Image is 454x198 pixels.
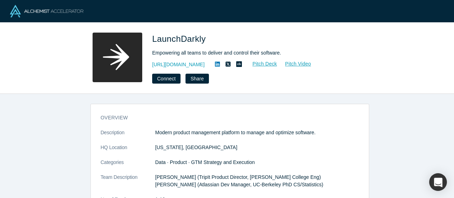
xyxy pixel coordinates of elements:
a: [URL][DOMAIN_NAME] [152,61,205,68]
p: [PERSON_NAME] (TripIt Product Director, [PERSON_NAME] College Eng) [PERSON_NAME] (Atlassian Dev M... [155,174,359,188]
dt: Categories [101,159,155,174]
dt: HQ Location [101,144,155,159]
dt: Team Description [101,174,155,196]
img: LaunchDarkly's Logo [93,33,142,82]
a: Pitch Video [277,60,311,68]
p: Modern product management platform to manage and optimize software. [155,129,359,136]
dt: Description [101,129,155,144]
button: Share [186,74,209,84]
img: Alchemist Logo [10,5,83,17]
a: Pitch Deck [245,60,277,68]
button: Connect [152,74,181,84]
span: LaunchDarkly [152,34,208,44]
h3: overview [101,114,349,121]
dd: [US_STATE], [GEOGRAPHIC_DATA] [155,144,359,151]
span: Data · Product · GTM Strategy and Execution [155,159,255,165]
div: Empowering all teams to deliver and control their software. [152,49,351,57]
